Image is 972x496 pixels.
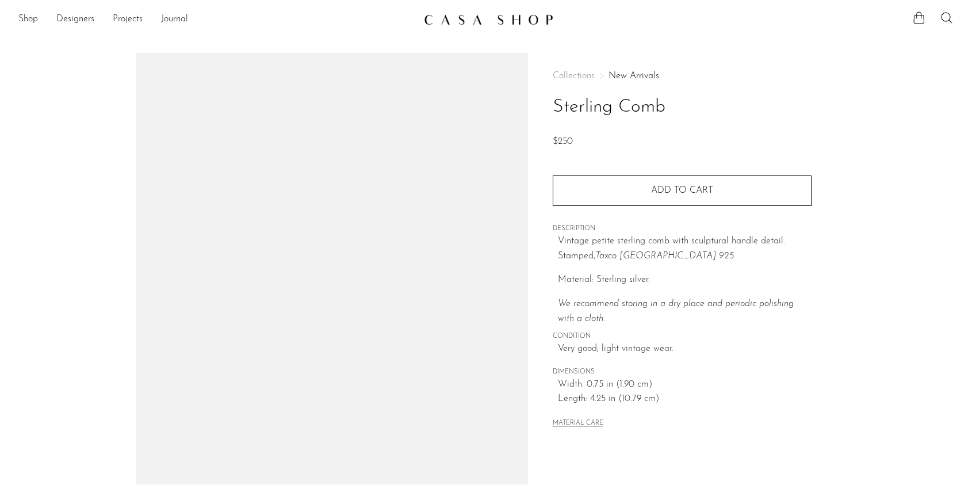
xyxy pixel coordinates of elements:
[553,367,812,377] span: DIMENSIONS
[609,71,659,81] a: New Arrivals
[113,12,143,27] a: Projects
[558,299,794,323] i: We recommend storing in a dry place and periodic polishing with a cloth.
[595,251,736,261] em: Taxco [GEOGRAPHIC_DATA] 925.
[553,93,812,122] h1: Sterling Comb
[558,234,812,264] p: Vintage petite sterling comb with sculptural handle detail. Stamped,
[18,12,38,27] a: Shop
[56,12,94,27] a: Designers
[553,331,812,342] span: CONDITION
[558,377,812,392] span: Width: 0.75 in (1.90 cm)
[553,419,603,428] button: MATERIAL CARE
[161,12,188,27] a: Journal
[553,224,812,234] span: DESCRIPTION
[553,175,812,205] button: Add to cart
[553,71,812,81] nav: Breadcrumbs
[558,342,812,357] span: Very good; light vintage wear.
[558,392,812,407] span: Length: 4.25 in (10.79 cm)
[18,10,415,29] nav: Desktop navigation
[553,137,573,146] span: $250
[18,10,415,29] ul: NEW HEADER MENU
[553,71,595,81] span: Collections
[651,186,713,195] span: Add to cart
[558,273,812,288] p: Material: Sterling silver.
